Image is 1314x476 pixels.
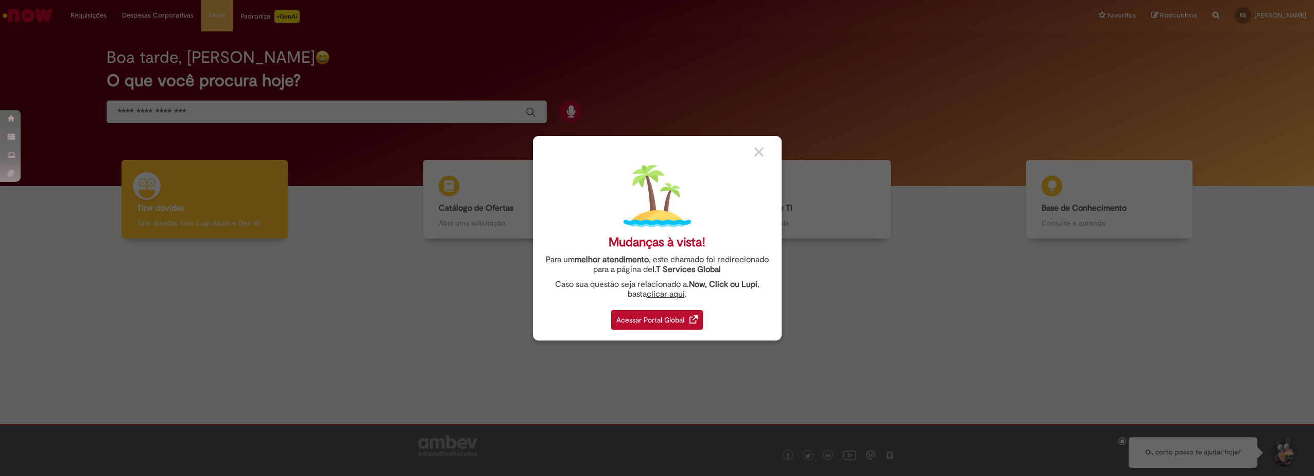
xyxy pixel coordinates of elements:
img: redirect_link.png [689,315,698,324]
a: clicar aqui [647,283,685,299]
div: Caso sua questão seja relacionado a , basta . [541,280,774,299]
strong: melhor atendimento [575,254,649,265]
a: Acessar Portal Global [611,304,703,330]
div: Para um , este chamado foi redirecionado para a página de [541,255,774,275]
strong: .Now, Click ou Lupi [687,279,757,290]
img: island.png [624,162,691,230]
a: I.T Services Global [652,259,721,275]
img: close_button_grey.png [754,147,764,157]
div: Acessar Portal Global [611,310,703,330]
div: Mudanças à vista! [609,235,705,250]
